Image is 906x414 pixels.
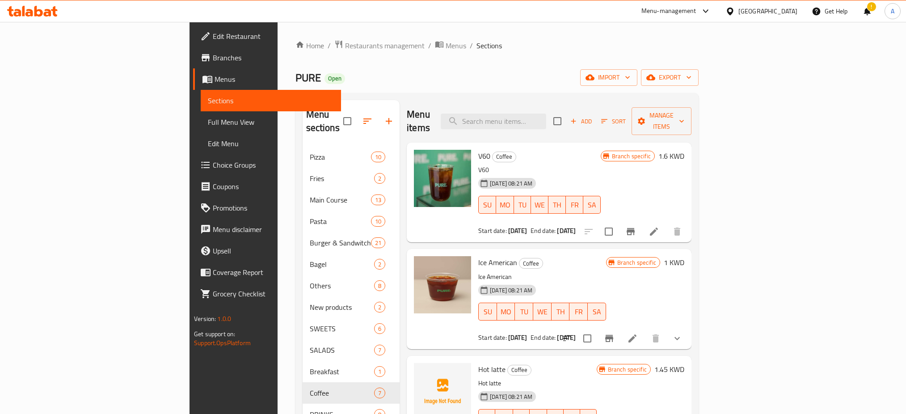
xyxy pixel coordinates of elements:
[518,305,530,318] span: TU
[486,393,536,401] span: [DATE] 08:21 AM
[193,262,341,283] a: Coverage Report
[193,197,341,219] a: Promotions
[303,275,400,296] div: Others8
[310,323,374,334] span: SWEETS
[531,332,556,343] span: End date:
[357,110,378,132] span: Sort sections
[478,225,507,237] span: Start date:
[213,160,334,170] span: Choice Groups
[482,199,493,211] span: SU
[208,117,334,127] span: Full Menu View
[601,116,626,127] span: Sort
[599,114,628,128] button: Sort
[303,361,400,382] div: Breakfast1
[478,196,496,214] button: SU
[215,74,334,84] span: Menus
[303,253,400,275] div: Bagel2
[639,110,684,132] span: Manage items
[557,225,576,237] b: [DATE]
[478,303,497,321] button: SU
[310,152,371,162] span: Pizza
[310,194,371,205] div: Main Course
[591,305,603,318] span: SA
[573,305,584,318] span: FR
[414,256,471,313] img: Ice American
[303,339,400,361] div: SALADS7
[632,107,691,135] button: Manage items
[476,40,502,51] span: Sections
[193,154,341,176] a: Choice Groups
[374,323,385,334] div: items
[371,152,385,162] div: items
[580,69,637,86] button: import
[583,196,601,214] button: SA
[213,224,334,235] span: Menu disclaimer
[374,388,385,398] div: items
[193,219,341,240] a: Menu disclaimer
[569,303,588,321] button: FR
[566,196,583,214] button: FR
[375,282,385,290] span: 8
[552,303,570,321] button: TH
[428,40,431,51] li: /
[518,199,528,211] span: TU
[371,239,385,247] span: 21
[201,133,341,154] a: Edit Menu
[213,181,334,192] span: Coupons
[303,189,400,211] div: Main Course13
[492,152,516,162] div: Coffee
[588,303,606,321] button: SA
[531,225,556,237] span: End date:
[310,237,371,248] span: Burger & Sandwitches
[548,196,566,214] button: TH
[531,196,548,214] button: WE
[478,271,606,283] p: Ice American
[375,368,385,376] span: 1
[641,6,696,17] div: Menu-management
[345,40,425,51] span: Restaurants management
[310,173,374,184] span: Fries
[478,378,596,389] p: Hot latte
[738,6,797,16] div: [GEOGRAPHIC_DATA]
[213,203,334,213] span: Promotions
[569,199,580,211] span: FR
[598,328,620,349] button: Branch-specific-item
[310,302,374,313] span: New products
[310,259,374,270] span: Bagel
[193,68,341,90] a: Menus
[213,288,334,299] span: Grocery Checklist
[627,333,638,344] a: Edit menu item
[375,174,385,183] span: 2
[478,256,517,269] span: Ice American
[213,52,334,63] span: Branches
[310,388,374,398] div: Coffee
[441,114,546,129] input: search
[213,245,334,256] span: Upsell
[375,389,385,397] span: 7
[295,40,699,51] nav: breadcrumb
[595,114,632,128] span: Sort items
[493,152,516,162] span: Coffee
[371,237,385,248] div: items
[375,325,385,333] span: 6
[303,211,400,232] div: Pasta10
[194,328,235,340] span: Get support on:
[654,363,684,376] h6: 1.45 KWD
[303,168,400,189] div: Fries2
[371,196,385,204] span: 13
[614,258,660,267] span: Branch specific
[599,222,618,241] span: Select to update
[435,40,466,51] a: Menus
[446,40,466,51] span: Menus
[535,199,545,211] span: WE
[507,365,531,376] div: Coffee
[519,258,543,269] span: Coffee
[645,328,666,349] button: delete
[587,72,630,83] span: import
[514,196,531,214] button: TU
[378,110,400,132] button: Add section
